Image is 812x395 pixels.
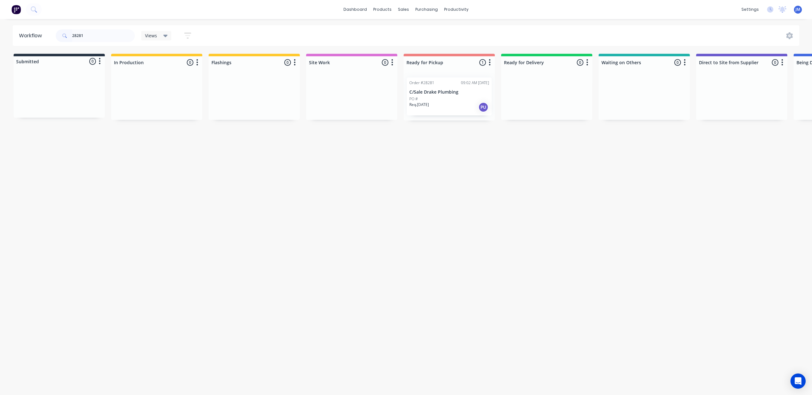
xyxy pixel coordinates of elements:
span: JM [796,7,800,12]
div: sales [395,5,412,14]
p: PO # [409,96,418,102]
div: Order #28281 [409,80,434,86]
div: Workflow [19,32,45,40]
input: Search for orders... [72,29,135,42]
div: settings [738,5,762,14]
a: dashboard [340,5,370,14]
div: purchasing [412,5,441,14]
p: C/Sale Drake Plumbing [409,89,489,95]
span: Views [145,32,157,39]
img: Factory [11,5,21,14]
p: Req. [DATE] [409,102,429,108]
div: productivity [441,5,472,14]
div: Order #2828109:02 AM [DATE]C/Sale Drake PlumbingPO #Req.[DATE]PU [407,77,492,115]
div: PU [478,102,488,112]
div: products [370,5,395,14]
div: 09:02 AM [DATE] [461,80,489,86]
div: Open Intercom Messenger [790,373,806,389]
